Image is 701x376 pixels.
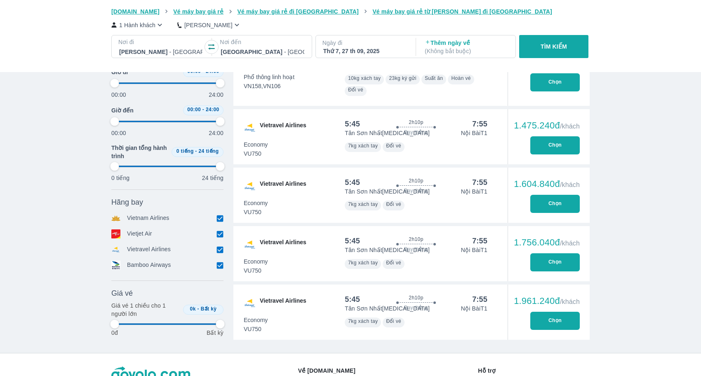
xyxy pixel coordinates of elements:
[238,8,359,15] span: Vé máy bay giá rẻ đi [GEOGRAPHIC_DATA]
[111,144,168,160] span: Thời gian tổng hành trình
[560,123,580,130] span: /khách
[111,21,164,29] button: 1 Hành khách
[530,312,580,330] button: Chọn
[127,229,152,238] p: Vietjet Air
[541,42,567,51] p: TÌM KIẾM
[386,318,401,324] span: Đổi vé
[184,21,233,29] p: [PERSON_NAME]
[111,197,143,207] span: Hãng bay
[461,304,487,313] p: Nội Bài T1
[201,306,217,312] span: Bất kỳ
[345,294,360,304] div: 5:45
[206,107,219,112] span: 24:00
[111,301,180,318] p: Giá vé 1 chiều cho 1 người lớn
[345,236,360,246] div: 5:45
[345,187,430,196] p: Tân Sơn Nhất [MEDICAL_DATA]
[111,7,590,16] nav: breadcrumb
[111,68,128,76] span: Giờ đi
[244,257,268,266] span: Economy
[244,82,294,90] span: VN158,VN106
[519,35,588,58] button: TÌM KIẾM
[389,75,416,81] span: 23kg ký gửi
[472,177,487,187] div: 7:55
[209,129,223,137] p: 24:00
[530,73,580,91] button: Chọn
[195,148,197,154] span: -
[530,136,580,154] button: Chọn
[461,129,487,137] p: Nội Bài T1
[202,174,223,182] p: 24 tiếng
[244,316,268,324] span: Economy
[530,253,580,271] button: Chọn
[560,181,580,188] span: /khách
[207,329,223,337] p: Bất kỳ
[461,187,487,196] p: Nội Bài T1
[348,75,381,81] span: 10kg xách tay
[345,129,430,137] p: Tân Sơn Nhất [MEDICAL_DATA]
[244,149,268,158] span: VU750
[119,21,155,29] p: 1 Hành khách
[425,47,508,55] p: ( Không bắt buộc )
[348,87,363,93] span: Đổi vé
[514,238,580,248] div: 1.756.040đ
[298,367,371,375] p: Về [DOMAIN_NAME]
[530,195,580,213] button: Chọn
[127,245,171,254] p: Vietravel Airlines
[244,266,268,275] span: VU750
[514,296,580,306] div: 1.961.240đ
[386,201,401,207] span: Đổi vé
[209,91,223,99] p: 24:00
[451,75,471,81] span: Hoàn vé
[173,8,223,15] span: Vé máy bay giá rẻ
[244,199,268,207] span: Economy
[409,236,423,243] span: 2h10p
[386,260,401,266] span: Đổi vé
[111,91,126,99] p: 00:00
[244,140,268,149] span: Economy
[199,148,219,154] span: 24 tiếng
[198,306,199,312] span: -
[190,306,196,312] span: 0k
[560,298,580,305] span: /khách
[372,8,552,15] span: Vé máy bay giá rẻ từ [PERSON_NAME] đi [GEOGRAPHIC_DATA]
[176,148,194,154] span: 0 tiếng
[348,201,378,207] span: 7kg xách tay
[260,297,306,310] span: Vietravel Airlines
[243,238,256,251] img: VU
[260,121,306,134] span: Vietravel Airlines
[345,119,360,129] div: 5:45
[461,246,487,254] p: Nội Bài T1
[409,177,423,184] span: 2h10p
[260,180,306,193] span: Vietravel Airlines
[478,367,590,375] p: Hỗ trợ
[127,214,169,223] p: Vietnam Airlines
[244,73,294,81] span: Phổ thông linh hoạt
[111,174,129,182] p: 0 tiếng
[348,260,378,266] span: 7kg xách tay
[244,208,268,216] span: VU750
[472,236,487,246] div: 7:55
[220,38,305,46] p: Nơi đến
[348,143,378,149] span: 7kg xách tay
[260,238,306,251] span: Vietravel Airlines
[202,107,204,112] span: -
[345,177,360,187] div: 5:45
[127,261,171,270] p: Bamboo Airways
[111,8,160,15] span: [DOMAIN_NAME]
[243,180,256,193] img: VU
[111,106,134,114] span: Giờ đến
[187,107,201,112] span: 00:00
[118,38,203,46] p: Nơi đi
[409,294,423,301] span: 2h10p
[243,297,256,310] img: VU
[111,288,133,298] span: Giá vé
[514,121,580,131] div: 1.475.240đ
[177,21,241,29] button: [PERSON_NAME]
[425,39,508,55] p: Thêm ngày về
[243,121,256,134] img: VU
[386,143,401,149] span: Đổi vé
[472,294,487,304] div: 7:55
[322,39,407,47] p: Ngày đi
[345,304,430,313] p: Tân Sơn Nhất [MEDICAL_DATA]
[111,329,118,337] p: 0đ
